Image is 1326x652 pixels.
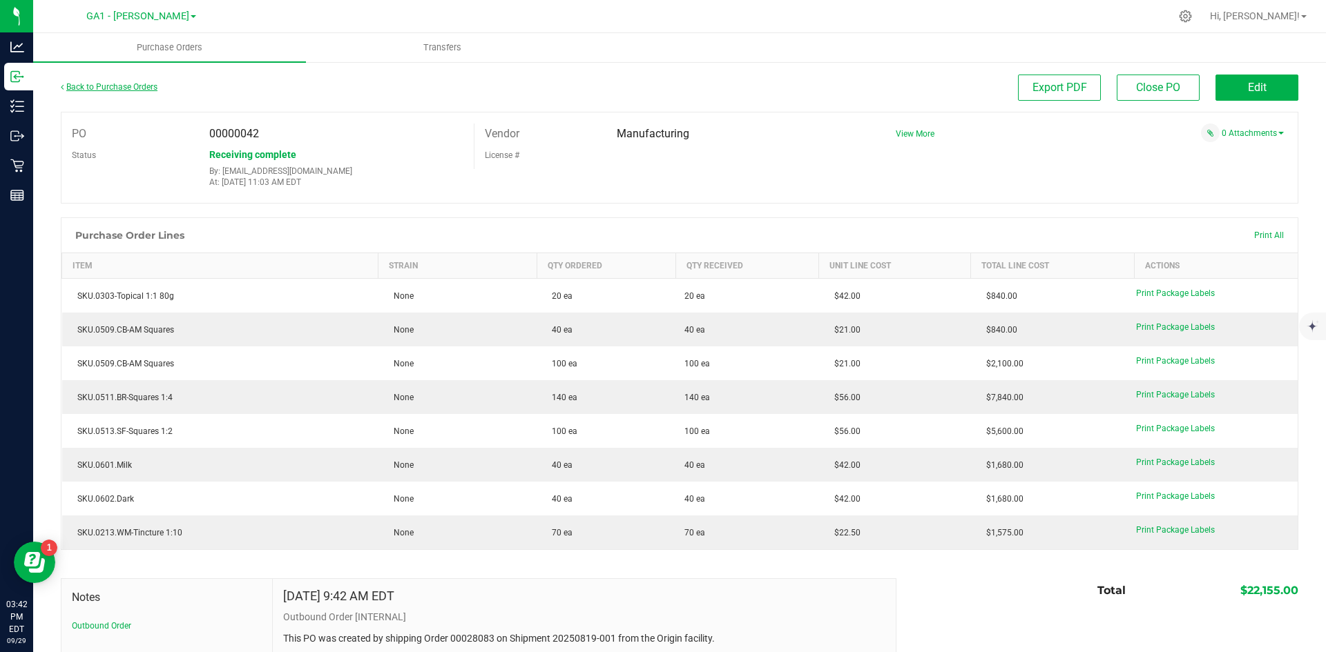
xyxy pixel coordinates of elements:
[979,426,1024,436] span: $5,600.00
[306,33,579,62] a: Transfers
[1136,457,1215,467] span: Print Package Labels
[209,149,296,160] span: Receiving complete
[1210,10,1300,21] span: Hi, [PERSON_NAME]!
[684,493,705,505] span: 40 ea
[827,393,861,402] span: $56.00
[1215,75,1298,101] button: Edit
[819,253,971,279] th: Unit Line Cost
[971,253,1135,279] th: Total Line Cost
[86,10,189,22] span: GA1 - [PERSON_NAME]
[1240,584,1298,597] span: $22,155.00
[10,99,24,113] inline-svg: Inventory
[1248,81,1267,94] span: Edit
[70,290,370,302] div: SKU.0303-Topical 1:1 80g
[979,325,1017,335] span: $840.00
[41,540,57,556] iframe: Resource center unread badge
[827,325,861,335] span: $21.00
[387,426,414,436] span: None
[1222,128,1284,138] a: 0 Attachments
[70,459,370,471] div: SKU.0601.Milk
[72,124,86,144] label: PO
[1177,10,1194,23] div: Manage settings
[896,129,934,139] a: View More
[827,528,861,537] span: $22.50
[827,494,861,504] span: $42.00
[1254,230,1284,240] span: Print All
[10,188,24,202] inline-svg: Reports
[1136,525,1215,535] span: Print Package Labels
[979,359,1024,368] span: $2,100.00
[684,459,705,471] span: 40 ea
[10,129,24,143] inline-svg: Outbound
[684,391,710,404] span: 140 ea
[485,124,519,144] label: Vendor
[1136,390,1215,399] span: Print Package Labels
[387,528,414,537] span: None
[617,127,689,140] span: Manufacturing
[70,391,370,404] div: SKU.0511.BR-Squares 1:4
[979,460,1024,470] span: $1,680.00
[209,177,463,187] p: At: [DATE] 11:03 AM EDT
[827,291,861,301] span: $42.00
[70,357,370,370] div: SKU.0509.CB-AM Squares
[545,325,573,335] span: 40 ea
[70,526,370,539] div: SKU.0213.WM-Tincture 1:10
[70,493,370,505] div: SKU.0602.Dark
[62,253,378,279] th: Item
[6,635,27,646] p: 09/29
[209,127,259,140] span: 00000042
[979,291,1017,301] span: $840.00
[61,82,157,92] a: Back to Purchase Orders
[1097,584,1126,597] span: Total
[283,610,885,624] p: Outbound Order [INTERNAL]
[378,253,537,279] th: Strain
[10,70,24,83] inline-svg: Inbound
[545,359,577,368] span: 100 ea
[283,631,885,646] p: This PO was created by shipping Order 00028083 on Shipment 20250819-001 from the Origin facility.
[1018,75,1101,101] button: Export PDF
[1201,124,1220,142] span: Attach a document
[979,393,1024,402] span: $7,840.00
[72,589,262,606] span: Notes
[1117,75,1200,101] button: Close PO
[545,528,573,537] span: 70 ea
[545,291,573,301] span: 20 ea
[684,425,710,437] span: 100 ea
[10,159,24,172] inline-svg: Retail
[1136,81,1180,94] span: Close PO
[979,494,1024,504] span: $1,680.00
[405,41,480,54] span: Transfers
[684,324,705,336] span: 40 ea
[1032,81,1087,94] span: Export PDF
[537,253,676,279] th: Qty Ordered
[485,145,519,166] label: License #
[14,542,55,583] iframe: Resource center
[1136,424,1215,433] span: Print Package Labels
[10,40,24,54] inline-svg: Analytics
[387,325,414,335] span: None
[1136,491,1215,501] span: Print Package Labels
[283,589,394,603] h4: [DATE] 9:42 AM EDT
[1136,322,1215,332] span: Print Package Labels
[70,425,370,437] div: SKU.0513.SF-Squares 1:2
[387,393,414,402] span: None
[387,359,414,368] span: None
[827,426,861,436] span: $56.00
[684,290,705,302] span: 20 ea
[1136,288,1215,298] span: Print Package Labels
[75,230,184,241] h1: Purchase Order Lines
[6,598,27,635] p: 03:42 PM EDT
[387,291,414,301] span: None
[545,494,573,504] span: 40 ea
[118,41,221,54] span: Purchase Orders
[1134,253,1298,279] th: Actions
[979,528,1024,537] span: $1,575.00
[72,620,131,632] button: Outbound Order
[387,460,414,470] span: None
[684,357,710,370] span: 100 ea
[545,393,577,402] span: 140 ea
[70,324,370,336] div: SKU.0509.CB-AM Squares
[545,426,577,436] span: 100 ea
[545,460,573,470] span: 40 ea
